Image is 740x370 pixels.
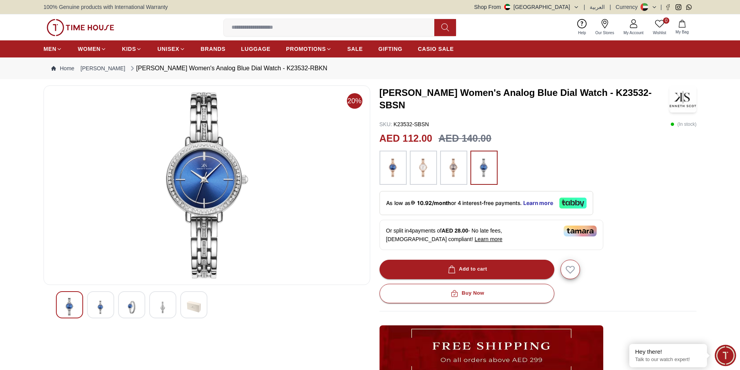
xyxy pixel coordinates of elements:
p: ( In stock ) [670,120,696,128]
span: SKU : [380,121,392,127]
div: Currency [616,3,641,11]
button: My Bag [671,18,693,36]
span: WOMEN [78,45,101,53]
a: UNISEX [157,42,185,56]
img: United Arab Emirates [504,4,510,10]
span: 0 [663,17,669,24]
a: 0Wishlist [648,17,671,37]
img: ... [444,155,463,181]
div: Chat Widget [715,345,736,366]
span: KIDS [122,45,136,53]
span: Our Stores [592,30,617,36]
span: My Account [620,30,647,36]
a: SALE [347,42,363,56]
img: Kenneth Scott Women's Analog Blue Dial Watch - K23532-RBKN [50,92,364,278]
span: GIFTING [378,45,402,53]
img: ... [383,155,403,181]
p: Talk to our watch expert! [635,356,701,363]
a: WOMEN [78,42,106,56]
img: Kenneth Scott Women's Analog Blue Dial Watch - K23532-RBKN [156,298,170,317]
h3: AED 140.00 [439,131,491,146]
img: Kenneth Scott Women's Analog Blue Dial Watch - K23532-SBSN [669,85,696,113]
a: Instagram [676,4,681,10]
div: Hey there! [635,348,701,356]
span: Wishlist [650,30,669,36]
span: Learn more [475,236,503,242]
span: Help [575,30,589,36]
a: BRANDS [201,42,226,56]
span: PROMOTIONS [286,45,326,53]
div: Add to cart [446,265,487,274]
p: K23532-SBSN [380,120,429,128]
a: MEN [44,42,62,56]
h3: [PERSON_NAME] Women's Analog Blue Dial Watch - K23532-SBSN [380,87,670,111]
a: [PERSON_NAME] [80,64,125,72]
a: PROMOTIONS [286,42,332,56]
span: CASIO SALE [418,45,454,53]
a: CASIO SALE [418,42,454,56]
a: Our Stores [591,17,619,37]
button: العربية [590,3,605,11]
nav: Breadcrumb [44,57,696,79]
span: | [609,3,611,11]
img: Tamara [564,226,597,236]
h2: AED 112.00 [380,131,432,146]
span: My Bag [672,29,692,35]
a: KIDS [122,42,142,56]
div: [PERSON_NAME] Women's Analog Blue Dial Watch - K23532-RBKN [129,64,327,73]
img: ... [414,155,433,181]
a: Facebook [665,4,671,10]
span: SALE [347,45,363,53]
div: Buy Now [449,289,484,298]
span: MEN [44,45,56,53]
img: Kenneth Scott Women's Analog Blue Dial Watch - K23532-RBKN [94,298,108,317]
img: ... [474,155,494,181]
span: | [660,3,662,11]
a: GIFTING [378,42,402,56]
a: Whatsapp [686,4,692,10]
a: Home [51,64,74,72]
div: Or split in 4 payments of - No late fees, [DEMOGRAPHIC_DATA] compliant! [380,220,603,250]
a: Help [573,17,591,37]
img: ... [47,19,114,36]
img: Kenneth Scott Women's Analog Blue Dial Watch - K23532-RBKN [63,298,77,316]
img: Kenneth Scott Women's Analog Blue Dial Watch - K23532-RBKN [125,298,139,317]
img: Kenneth Scott Women's Analog Blue Dial Watch - K23532-RBKN [187,298,201,316]
a: LUGGAGE [241,42,271,56]
span: AED 28.00 [442,228,468,234]
span: LUGGAGE [241,45,271,53]
span: UNISEX [157,45,179,53]
button: Buy Now [380,284,554,303]
span: 100% Genuine products with International Warranty [44,3,168,11]
button: Add to cart [380,260,554,279]
span: 20% [347,93,362,109]
button: Shop From[GEOGRAPHIC_DATA] [474,3,579,11]
span: | [584,3,585,11]
span: BRANDS [201,45,226,53]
